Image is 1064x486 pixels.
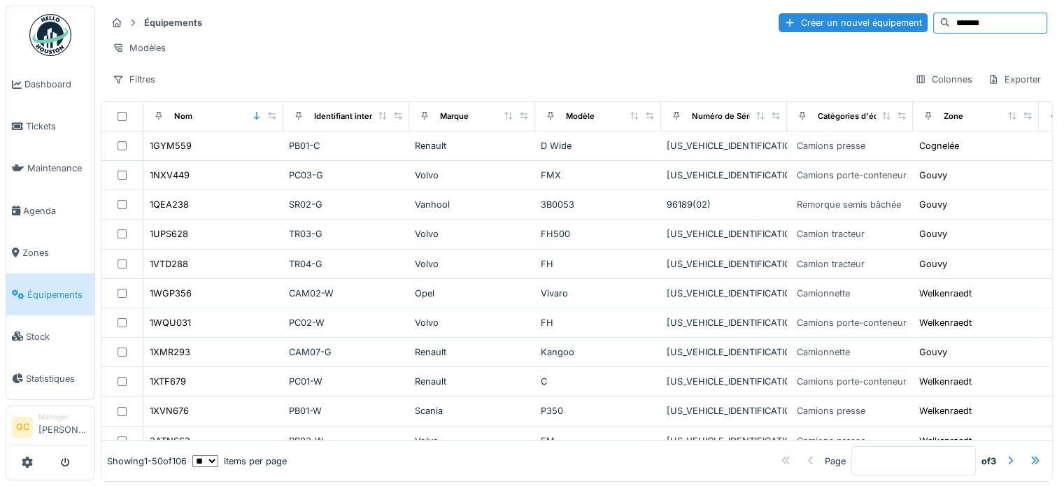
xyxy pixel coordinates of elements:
[919,287,972,300] div: Welkenraedt
[541,375,655,388] div: C
[919,227,947,241] div: Gouvy
[107,455,187,468] div: Showing 1 - 50 of 106
[440,110,469,122] div: Marque
[150,316,191,329] div: 1WQU031
[919,169,947,182] div: Gouvy
[797,375,912,388] div: Camions porte-conteneurs
[541,139,655,152] div: D Wide
[667,139,781,152] div: [US_VEHICLE_IDENTIFICATION_NUMBER]
[541,345,655,359] div: Kangoo
[667,404,781,417] div: [US_VEHICLE_IDENTIFICATION_NUMBER]-01
[415,227,530,241] div: Volvo
[541,198,655,211] div: 3B0053
[289,375,404,388] div: PC01-W
[289,139,404,152] div: PB01-C
[909,69,979,90] div: Colonnes
[541,287,655,300] div: Vivaro
[38,412,89,422] div: Manager
[667,434,781,448] div: [US_VEHICLE_IDENTIFICATION_NUMBER]-01
[289,345,404,359] div: CAM07-G
[692,110,756,122] div: Numéro de Série
[150,375,186,388] div: 1XTF679
[797,139,865,152] div: Camions presse
[150,287,192,300] div: 1WGP356
[919,139,959,152] div: Cognelée
[6,64,94,106] a: Dashboard
[26,120,89,133] span: Tickets
[919,345,947,359] div: Gouvy
[415,169,530,182] div: Volvo
[314,110,382,122] div: Identifiant interne
[566,110,595,122] div: Modèle
[825,455,846,468] div: Page
[289,404,404,417] div: PB01-W
[415,139,530,152] div: Renault
[919,375,972,388] div: Welkenraedt
[667,287,781,300] div: [US_VEHICLE_IDENTIFICATION_NUMBER]-01
[289,198,404,211] div: SR02-G
[667,257,781,271] div: [US_VEHICLE_IDENTIFICATION_NUMBER]-01
[29,14,71,56] img: Badge_color-CXgf-gQk.svg
[289,227,404,241] div: TR03-G
[415,375,530,388] div: Renault
[667,375,781,388] div: [US_VEHICLE_IDENTIFICATION_NUMBER]-01
[919,404,972,417] div: Welkenraedt
[289,287,404,300] div: CAM02-W
[797,345,850,359] div: Camionnette
[667,345,781,359] div: [US_VEHICLE_IDENTIFICATION_NUMBER]
[541,257,655,271] div: FH
[192,455,287,468] div: items per page
[150,345,190,359] div: 1XMR293
[38,412,89,442] li: [PERSON_NAME]
[797,198,901,211] div: Remorque semis bâchée
[981,455,996,468] strong: of 3
[6,273,94,315] a: Équipements
[541,227,655,241] div: FH500
[6,106,94,148] a: Tickets
[26,330,89,343] span: Stock
[981,69,1047,90] div: Exporter
[26,372,89,385] span: Statistiques
[541,169,655,182] div: FMX
[150,169,190,182] div: 1NXV449
[797,434,865,448] div: Camions presse
[919,316,972,329] div: Welkenraedt
[106,69,162,90] div: Filtres
[12,417,33,438] li: GC
[150,257,188,271] div: 1VTD288
[150,404,189,417] div: 1XVN676
[22,246,89,259] span: Zones
[174,110,192,122] div: Nom
[6,190,94,231] a: Agenda
[12,412,89,445] a: GC Manager[PERSON_NAME]
[667,316,781,329] div: [US_VEHICLE_IDENTIFICATION_NUMBER]-01
[415,198,530,211] div: Vanhool
[667,169,781,182] div: [US_VEHICLE_IDENTIFICATION_NUMBER]-01
[797,404,865,417] div: Camions presse
[797,227,865,241] div: Camion tracteur
[818,110,915,122] div: Catégories d'équipement
[667,198,781,211] div: 96189(02)
[919,198,947,211] div: Gouvy
[6,231,94,273] a: Zones
[797,287,850,300] div: Camionnette
[797,316,912,329] div: Camions porte-conteneurs
[779,13,928,32] div: Créer un nouvel équipement
[6,357,94,399] a: Statistiques
[415,404,530,417] div: Scania
[6,315,94,357] a: Stock
[541,434,655,448] div: FM
[150,434,190,448] div: 2ATN662
[24,78,89,91] span: Dashboard
[23,204,89,217] span: Agenda
[106,38,172,58] div: Modèles
[667,227,781,241] div: [US_VEHICLE_IDENTIFICATION_NUMBER]-01
[797,169,912,182] div: Camions porte-conteneurs
[415,434,530,448] div: Volvo
[919,257,947,271] div: Gouvy
[289,257,404,271] div: TR04-G
[27,288,89,301] span: Équipements
[289,434,404,448] div: PB02-W
[944,110,963,122] div: Zone
[415,316,530,329] div: Volvo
